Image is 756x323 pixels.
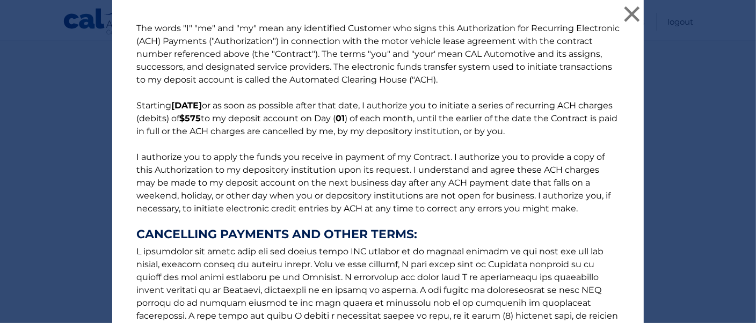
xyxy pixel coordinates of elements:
b: [DATE] [171,100,202,111]
button: × [621,3,643,25]
b: 01 [336,113,345,123]
b: $575 [179,113,201,123]
strong: CANCELLING PAYMENTS AND OTHER TERMS: [136,228,620,241]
